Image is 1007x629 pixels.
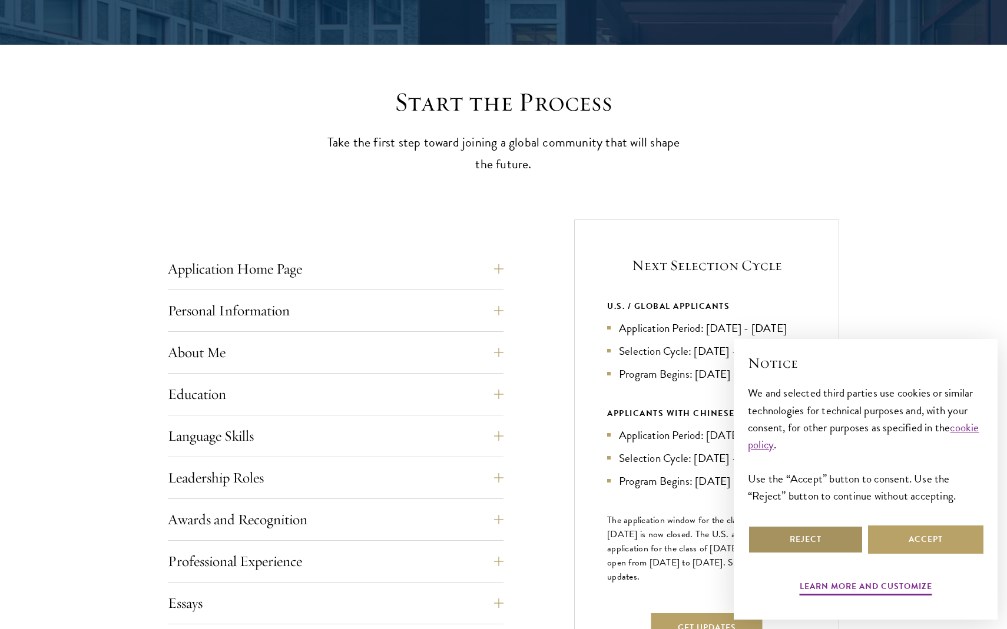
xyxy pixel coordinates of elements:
div: APPLICANTS WITH CHINESE PASSPORTS [607,406,806,421]
li: Selection Cycle: [DATE] - [DATE] [607,342,806,360]
button: Leadership Roles [168,464,503,492]
button: About Me [168,338,503,367]
button: Awards and Recognition [168,505,503,534]
p: Take the first step toward joining a global community that will shape the future. [321,132,686,175]
div: We and selected third parties use cookies or similar technologies for technical purposes and, wit... [748,384,983,504]
li: Program Begins: [DATE] [607,472,806,490]
li: Selection Cycle: [DATE] - [DATE] [607,450,806,467]
button: Professional Experience [168,547,503,575]
li: Program Begins: [DATE] [607,365,806,382]
span: The application window for the class of [DATE]-[DATE] is now closed. The U.S. and Global applicat... [607,513,801,584]
button: Language Skills [168,422,503,450]
div: U.S. / GLOBAL APPLICANTS [607,299,806,314]
button: Essays [168,589,503,617]
li: Application Period: [DATE] - [DATE] [607,320,806,337]
button: Personal Information [168,297,503,325]
h2: Start the Process [321,86,686,119]
button: Education [168,380,503,408]
button: Application Home Page [168,255,503,283]
button: Reject [748,525,863,554]
button: Accept [868,525,983,554]
li: Application Period: [DATE] - [DATE] [607,427,806,444]
button: Learn more and customize [800,579,932,597]
h5: Next Selection Cycle [607,255,806,275]
h2: Notice [748,353,983,373]
a: cookie policy [748,419,979,453]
